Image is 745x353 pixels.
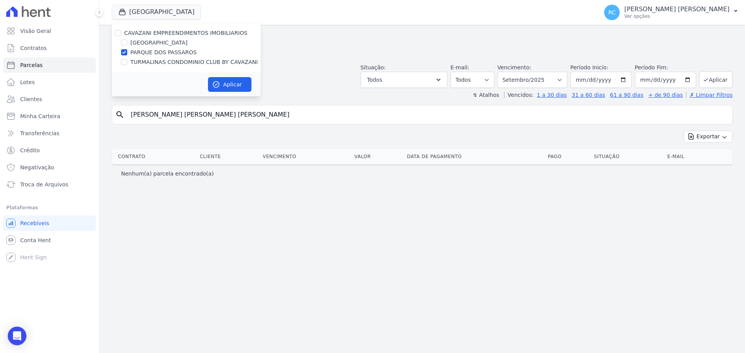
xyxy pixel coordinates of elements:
span: Recebíveis [20,219,49,227]
a: Contratos [3,40,96,56]
a: Lotes [3,74,96,90]
a: Minha Carteira [3,108,96,124]
label: [GEOGRAPHIC_DATA] [130,39,187,47]
a: Troca de Arquivos [3,177,96,192]
th: E-mail [664,149,718,164]
button: RC [PERSON_NAME] [PERSON_NAME] Ver opções [598,2,745,23]
span: Minha Carteira [20,112,60,120]
span: Transferências [20,129,59,137]
label: Situação: [360,64,386,71]
span: Parcelas [20,61,43,69]
i: search [115,110,125,119]
button: Todos [360,72,447,88]
label: CAVAZANI EMPREENDIMENTOS IMOBILIARIOS [124,30,248,36]
th: Pago [545,149,591,164]
a: Transferências [3,126,96,141]
a: 31 a 60 dias [572,92,605,98]
span: Crédito [20,146,40,154]
span: Todos [367,75,382,84]
th: Cliente [197,149,260,164]
button: Exportar [684,131,733,143]
button: Aplicar [699,71,733,88]
button: Aplicar [208,77,251,92]
span: Visão Geral [20,27,51,35]
div: Open Intercom Messenger [8,327,26,345]
span: Contratos [20,44,47,52]
label: ↯ Atalhos [473,92,499,98]
span: Conta Hent [20,236,51,244]
label: E-mail: [450,64,470,71]
a: 61 a 90 dias [610,92,643,98]
span: Troca de Arquivos [20,181,68,188]
span: Negativação [20,164,54,171]
label: Vencidos: [504,92,534,98]
label: PARQUE DOS PASSAROS [130,48,197,57]
a: + de 90 dias [648,92,683,98]
p: Ver opções [624,13,729,19]
a: Crédito [3,143,96,158]
a: Visão Geral [3,23,96,39]
label: Período Inicío: [570,64,608,71]
th: Vencimento [260,149,351,164]
p: [PERSON_NAME] [PERSON_NAME] [624,5,729,13]
label: TURMALINAS CONDOMINIO CLUB BY CAVAZANI [130,58,258,66]
a: Parcelas [3,57,96,73]
div: Plataformas [6,203,93,212]
a: 1 a 30 dias [537,92,567,98]
th: Situação [591,149,664,164]
th: Data de Pagamento [404,149,545,164]
span: Lotes [20,78,35,86]
a: Conta Hent [3,232,96,248]
a: Negativação [3,160,96,175]
input: Buscar por nome do lote ou do cliente [126,107,729,122]
button: [GEOGRAPHIC_DATA] [112,5,201,19]
p: Nenhum(a) parcela encontrado(a) [121,170,214,177]
th: Contrato [112,149,197,164]
span: RC [608,10,616,15]
span: Clientes [20,95,42,103]
a: Clientes [3,91,96,107]
label: Vencimento: [497,64,531,71]
a: Recebíveis [3,215,96,231]
label: Período Fim: [635,64,696,72]
th: Valor [351,149,404,164]
a: ✗ Limpar Filtros [686,92,733,98]
h2: Parcelas [112,31,733,45]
